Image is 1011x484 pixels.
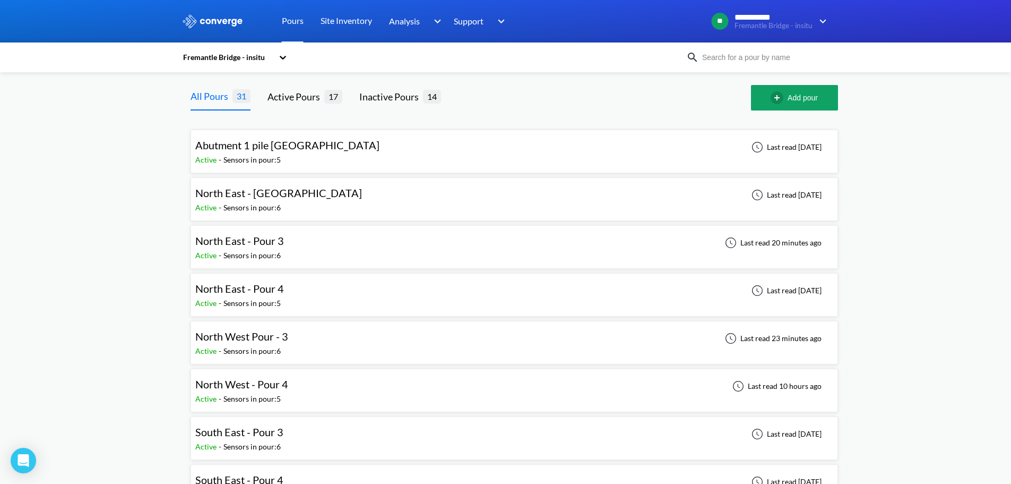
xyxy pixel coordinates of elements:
a: North East - Pour 3Active-Sensors in pour:6Last read 20 minutes ago [191,237,838,247]
div: Fremantle Bridge - insitu [182,52,273,63]
span: - [219,346,223,355]
img: add-circle-outline.svg [771,91,788,104]
div: Sensors in pour: 6 [223,250,281,261]
span: - [219,203,223,212]
span: Active [195,442,219,451]
img: downArrow.svg [491,15,508,28]
div: Sensors in pour: 6 [223,202,281,214]
span: - [219,394,223,403]
span: Active [195,251,219,260]
div: Last read [DATE] [746,141,825,154]
span: North East - Pour 3 [195,234,284,247]
a: Abutment 1 pile [GEOGRAPHIC_DATA]Active-Sensors in pour:5Last read [DATE] [191,142,838,151]
span: Abutment 1 pile [GEOGRAPHIC_DATA] [195,139,379,151]
div: Last read [DATE] [746,284,825,297]
img: downArrow.svg [427,15,444,28]
div: Active Pours [267,89,324,104]
span: 14 [423,90,441,103]
span: 31 [232,89,250,103]
span: North West - Pour 4 [195,378,288,390]
span: - [219,442,223,451]
img: icon-search.svg [686,51,699,64]
span: Active [195,299,219,308]
span: 17 [324,90,342,103]
a: South East - Pour 3Active-Sensors in pour:6Last read [DATE] [191,429,838,438]
img: logo_ewhite.svg [182,14,244,28]
span: North East - [GEOGRAPHIC_DATA] [195,186,362,199]
img: downArrow.svg [813,15,829,28]
a: North East - Pour 4Active-Sensors in pour:5Last read [DATE] [191,285,838,294]
span: Active [195,203,219,212]
div: Sensors in pour: 5 [223,154,281,166]
button: Add pour [751,85,838,111]
span: Active [195,394,219,403]
span: Active [195,155,219,164]
span: Support [454,14,483,28]
div: Last read 20 minutes ago [719,236,825,249]
a: North West Pour - 3Active-Sensors in pour:6Last read 23 minutes ago [191,333,838,342]
span: North East - Pour 4 [195,282,284,295]
div: Open Intercom Messenger [11,448,36,473]
span: - [219,251,223,260]
div: Sensors in pour: 5 [223,298,281,309]
input: Search for a pour by name [699,52,827,63]
div: Last read 10 hours ago [727,380,825,393]
span: Analysis [389,14,420,28]
span: - [219,299,223,308]
span: - [219,155,223,164]
div: Sensors in pour: 6 [223,345,281,357]
a: North East - [GEOGRAPHIC_DATA]Active-Sensors in pour:6Last read [DATE] [191,190,838,199]
div: Sensors in pour: 5 [223,393,281,405]
span: North West Pour - 3 [195,330,288,343]
div: Last read 23 minutes ago [719,332,825,345]
span: Fremantle Bridge - insitu [735,22,813,30]
span: South East - Pour 3 [195,426,283,438]
div: Last read [DATE] [746,428,825,440]
span: Active [195,346,219,355]
div: Inactive Pours [359,89,423,104]
div: Sensors in pour: 6 [223,441,281,453]
div: All Pours [191,89,232,104]
div: Last read [DATE] [746,189,825,201]
a: North West - Pour 4Active-Sensors in pour:5Last read 10 hours ago [191,381,838,390]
